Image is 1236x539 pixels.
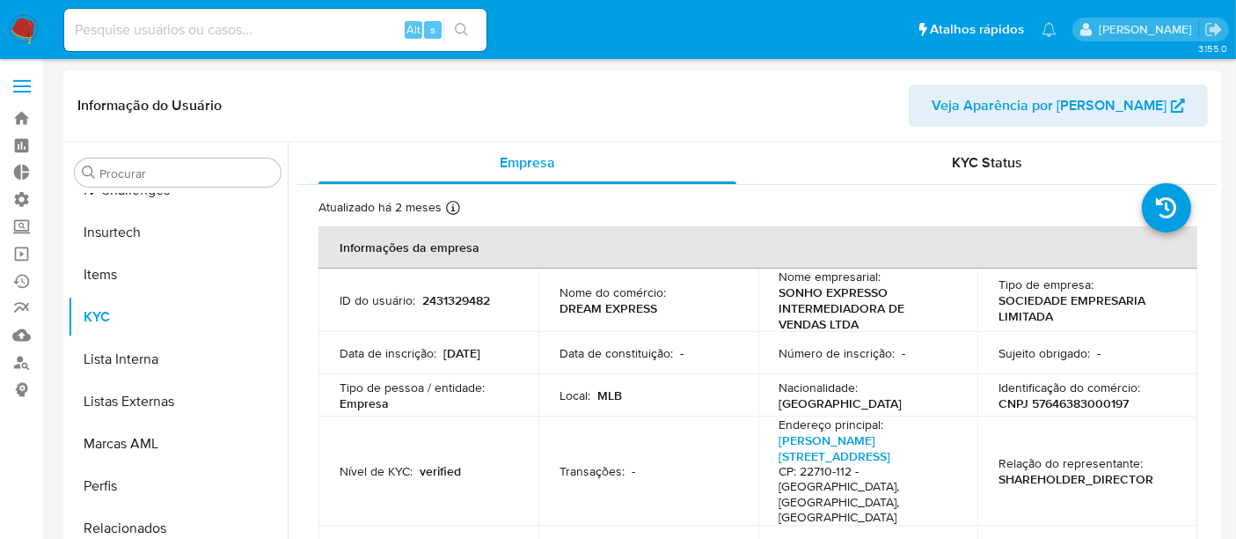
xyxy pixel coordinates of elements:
button: Veja Aparência por [PERSON_NAME] [909,85,1208,127]
a: [PERSON_NAME][STREET_ADDRESS] [779,432,891,465]
p: Data de inscrição : [340,345,436,361]
button: Procurar [82,166,96,180]
p: [DATE] [443,345,480,361]
span: KYC Status [953,152,1023,173]
p: - [1097,345,1101,361]
button: Marcas AML [68,423,288,465]
span: Atalhos rápidos [930,20,1024,39]
a: Notificações [1042,22,1057,37]
p: Sujeito obrigado : [998,345,1090,361]
p: SONHO EXPRESSO INTERMEDIADORA DE VENDAS LTDA [779,284,950,332]
button: Lista Interna [68,338,288,380]
p: CNPJ 57646383000197 [998,395,1129,411]
p: Nacionalidade : [779,380,859,395]
span: s [430,21,435,38]
span: Empresa [500,152,555,173]
p: Atualizado há 2 meses [318,199,442,216]
p: alexandra.macedo@mercadolivre.com [1099,21,1198,38]
p: Nome do comércio : [559,284,666,300]
p: Tipo de empresa : [998,277,1093,292]
h4: CP: 22710-112 - [GEOGRAPHIC_DATA], [GEOGRAPHIC_DATA], [GEOGRAPHIC_DATA] [779,464,950,526]
p: - [903,345,906,361]
p: Nome empresarial : [779,269,881,284]
button: search-icon [443,18,479,42]
p: Nível de KYC : [340,463,413,479]
th: Informações da empresa [318,226,1197,269]
p: Local : [559,388,590,403]
p: Número de inscrição : [779,345,896,361]
p: Endereço principal : [779,417,884,432]
span: Veja Aparência por [PERSON_NAME] [932,85,1167,127]
p: Tipo de pessoa / entidade : [340,380,485,395]
button: Insurtech [68,211,288,254]
p: Data de constituição : [559,345,673,361]
a: Sair [1204,20,1223,39]
button: Listas Externas [68,380,288,423]
p: 2431329482 [422,292,490,308]
p: Transações : [559,463,625,479]
p: verified [420,463,461,479]
p: SOCIEDADE EMPRESARIA LIMITADA [998,292,1169,324]
p: Empresa [340,395,389,411]
p: ID do usuário : [340,292,415,308]
p: MLB [597,388,622,403]
button: KYC [68,296,288,338]
span: Alt [406,21,421,38]
p: SHAREHOLDER_DIRECTOR [998,471,1153,487]
h1: Informação do Usuário [77,97,222,114]
p: - [680,345,684,361]
p: [GEOGRAPHIC_DATA] [779,395,903,411]
input: Pesquise usuários ou casos... [64,18,486,41]
button: Items [68,254,288,296]
p: Identificação do comércio : [998,380,1140,395]
p: Relação do representante : [998,455,1143,471]
input: Procurar [99,166,274,181]
button: Perfis [68,465,288,507]
p: - [632,463,635,479]
p: DREAM EXPRESS [559,300,657,316]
